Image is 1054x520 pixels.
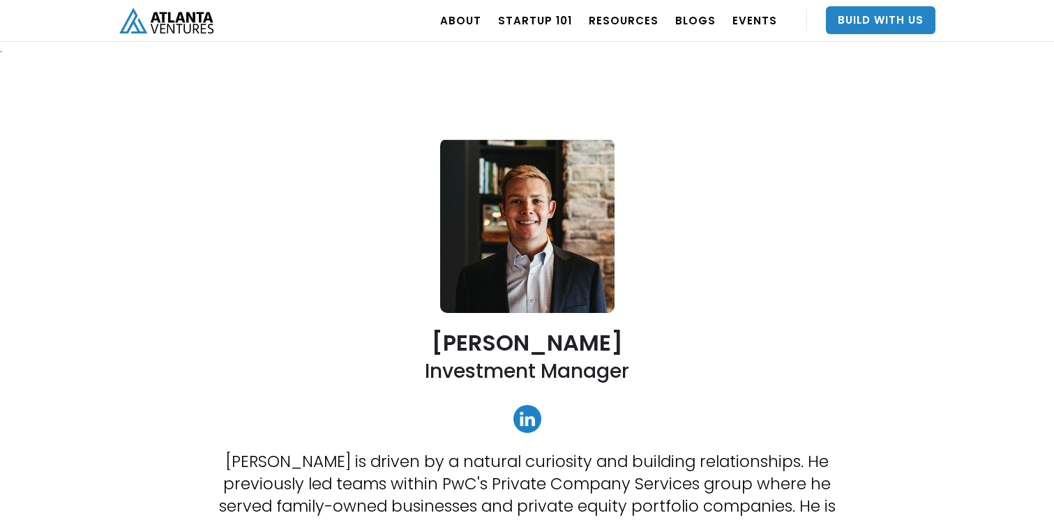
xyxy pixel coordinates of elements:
a: BLOGS [675,1,716,40]
h2: [PERSON_NAME] [432,330,623,355]
a: Startup 101 [498,1,572,40]
a: Build With Us [826,6,935,34]
a: RESOURCES [589,1,658,40]
a: EVENTS [732,1,777,40]
h2: Investment Manager [425,358,629,384]
a: ABOUT [440,1,481,40]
